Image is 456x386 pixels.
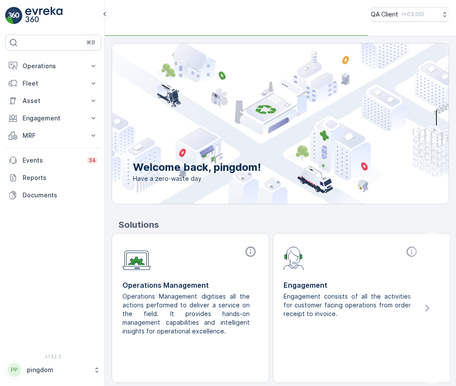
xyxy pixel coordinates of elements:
p: Engagement [23,114,84,123]
p: QA Client [371,10,398,19]
button: PPpingdom [5,361,101,379]
img: logo_light-DOdMpM7g.png [25,7,63,24]
p: Asset [23,96,84,105]
a: Documents [5,186,101,204]
p: Operations Management [122,280,258,290]
p: ( +03:00 ) [402,11,424,18]
a: Reports [5,169,101,186]
button: Operations [5,57,101,75]
button: Engagement [5,110,101,127]
span: v 1.52.2 [5,354,101,359]
img: logo [5,7,23,24]
button: Asset [5,92,101,110]
button: Fleet [5,75,101,92]
img: city illustration [73,43,449,204]
span: Have a zero-waste day [133,174,261,183]
p: Reports [23,173,98,182]
button: QA Client(+03:00) [371,7,449,22]
p: pingdom [27,366,89,374]
p: 34 [89,157,96,164]
button: MRF [5,127,101,144]
p: Documents [23,191,98,200]
p: Solutions [119,218,449,231]
p: Welcome back, pingdom! [133,160,261,174]
img: module-icon [122,246,151,270]
a: Events34 [5,152,101,169]
div: PP [7,363,21,377]
p: Operations Management digitises all the actions performed to deliver a service on the field. It p... [122,292,251,336]
p: Engagement consists of all the activities for customer facing operations from order receipt to in... [284,292,413,318]
p: Fleet [23,79,84,88]
p: Operations [23,62,84,70]
img: module-icon [284,246,304,270]
p: Events [23,156,82,165]
p: Engagement [284,280,420,290]
p: ⌘B [86,39,95,46]
p: MRF [23,131,84,140]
